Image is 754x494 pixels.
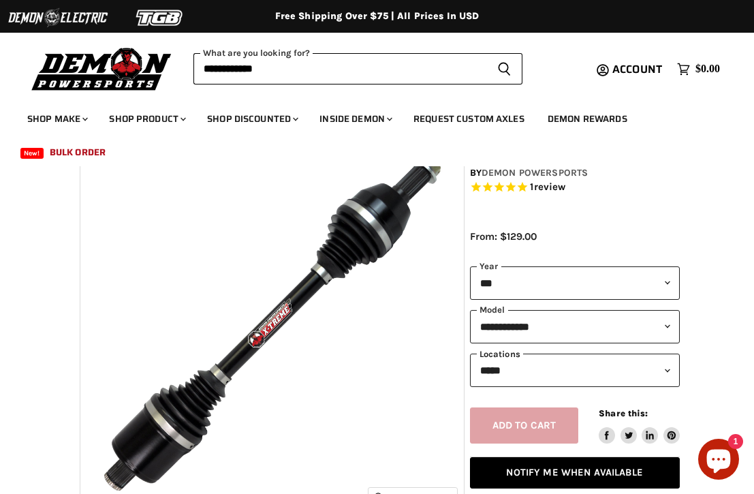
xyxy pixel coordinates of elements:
a: Demon Rewards [537,105,638,133]
aside: Share this: [599,407,680,444]
a: Shop Product [99,105,194,133]
a: Shop Discounted [197,105,307,133]
span: Rated 5.0 out of 5 stars 1 reviews [470,181,680,195]
span: $0.00 [695,63,720,76]
form: Product [193,53,522,84]
span: review [534,181,566,194]
select: keys [470,354,680,387]
span: 1 reviews [530,181,565,194]
select: modal-name [470,310,680,343]
inbox-online-store-chat: Shopify online store chat [694,439,743,483]
div: by [470,166,680,181]
a: Shop Make [17,105,96,133]
span: Share this: [599,408,648,418]
a: $0.00 [670,59,727,79]
img: TGB Logo 2 [109,5,211,31]
button: Search [486,53,522,84]
input: When autocomplete results are available use up and down arrows to review and enter to select [193,53,486,84]
ul: Main menu [17,99,717,166]
span: New! [20,148,44,159]
a: Request Custom Axles [403,105,535,133]
a: Bulk Order [40,138,116,166]
a: Demon Powersports [482,167,588,179]
span: Account [612,61,662,78]
select: year [470,266,680,300]
img: Demon Electric Logo 2 [7,5,109,31]
span: From: $129.00 [470,230,537,243]
img: Demon Powersports [27,44,176,93]
a: Account [606,63,670,76]
a: Inside Demon [309,105,400,133]
a: Notify Me When Available [470,457,680,489]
